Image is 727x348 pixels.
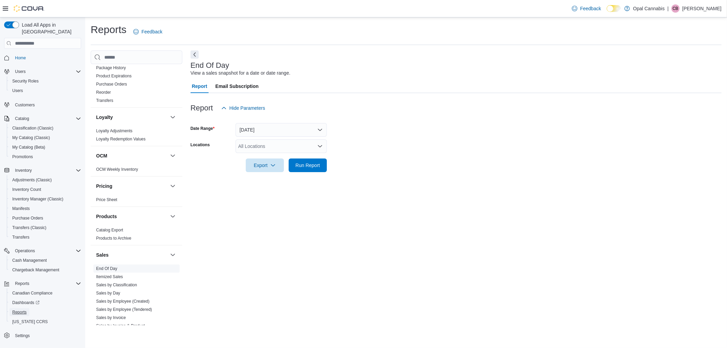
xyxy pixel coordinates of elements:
[673,4,679,13] span: CB
[1,279,84,288] button: Reports
[10,205,81,213] span: Manifests
[229,105,265,111] span: Hide Parameters
[10,289,55,297] a: Canadian Compliance
[191,61,229,70] h3: End Of Day
[1,166,84,175] button: Inventory
[12,54,29,62] a: Home
[96,137,146,141] a: Loyalty Redemption Values
[191,50,199,59] button: Next
[12,100,81,109] span: Customers
[7,175,84,185] button: Adjustments (Classic)
[12,225,46,230] span: Transfers (Classic)
[12,115,32,123] button: Catalog
[191,126,215,131] label: Date Range
[10,233,81,241] span: Transfers
[96,236,131,241] a: Products to Archive
[91,165,182,176] div: OCM
[12,166,81,175] span: Inventory
[96,227,123,233] span: Catalog Export
[96,114,113,121] h3: Loyalty
[10,143,81,151] span: My Catalog (Beta)
[96,307,152,312] span: Sales by Employee (Tendered)
[169,251,177,259] button: Sales
[10,87,81,95] span: Users
[12,234,29,240] span: Transfers
[15,69,26,74] span: Users
[12,187,41,192] span: Inventory Count
[96,315,126,320] a: Sales by Invoice
[96,228,123,232] a: Catalog Export
[10,124,56,132] a: Classification (Classic)
[10,77,41,85] a: Security Roles
[7,307,84,317] button: Reports
[12,247,81,255] span: Operations
[91,226,182,245] div: Products
[7,86,84,95] button: Users
[7,232,84,242] button: Transfers
[10,124,81,132] span: Classification (Classic)
[10,176,81,184] span: Adjustments (Classic)
[12,258,47,263] span: Cash Management
[96,323,145,329] span: Sales by Invoice & Product
[191,70,290,77] div: View a sales snapshot for a date or date range.
[192,79,207,93] span: Report
[169,182,177,190] button: Pricing
[10,143,48,151] a: My Catalog (Beta)
[7,76,84,86] button: Security Roles
[96,183,167,190] button: Pricing
[96,315,126,320] span: Sales by Invoice
[580,5,601,12] span: Feedback
[607,5,621,12] input: Dark Mode
[91,127,182,146] div: Loyalty
[7,213,84,223] button: Purchase Orders
[682,4,722,13] p: [PERSON_NAME]
[96,90,111,95] a: Reorder
[96,152,167,159] button: OCM
[96,252,109,258] h3: Sales
[10,195,81,203] span: Inventory Manager (Classic)
[96,274,123,279] span: Itemized Sales
[12,290,52,296] span: Canadian Compliance
[7,194,84,204] button: Inventory Manager (Classic)
[96,65,126,71] span: Package History
[7,185,84,194] button: Inventory Count
[10,134,81,142] span: My Catalog (Classic)
[96,282,137,288] span: Sales by Classification
[10,299,42,307] a: Dashboards
[671,4,680,13] div: Colton Bourque
[96,98,113,103] span: Transfers
[96,299,150,304] span: Sales by Employee (Created)
[10,289,81,297] span: Canadian Compliance
[10,266,81,274] span: Chargeback Management
[12,319,48,324] span: [US_STATE] CCRS
[12,67,81,76] span: Users
[1,67,84,76] button: Users
[12,196,63,202] span: Inventory Manager (Classic)
[289,158,327,172] button: Run Report
[15,168,32,173] span: Inventory
[10,256,81,264] span: Cash Management
[12,267,59,273] span: Chargeback Management
[1,246,84,256] button: Operations
[12,300,40,305] span: Dashboards
[1,114,84,123] button: Catalog
[12,125,54,131] span: Classification (Classic)
[7,298,84,307] a: Dashboards
[1,53,84,63] button: Home
[96,197,117,202] a: Price Sheet
[12,279,32,288] button: Reports
[633,4,665,13] p: Opal Cannabis
[96,152,107,159] h3: OCM
[96,266,117,271] a: End Of Day
[12,177,52,183] span: Adjustments (Classic)
[12,279,81,288] span: Reports
[96,213,167,220] button: Products
[15,248,35,254] span: Operations
[250,158,280,172] span: Export
[667,4,669,13] p: |
[12,67,28,76] button: Users
[12,247,38,255] button: Operations
[7,133,84,142] button: My Catalog (Classic)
